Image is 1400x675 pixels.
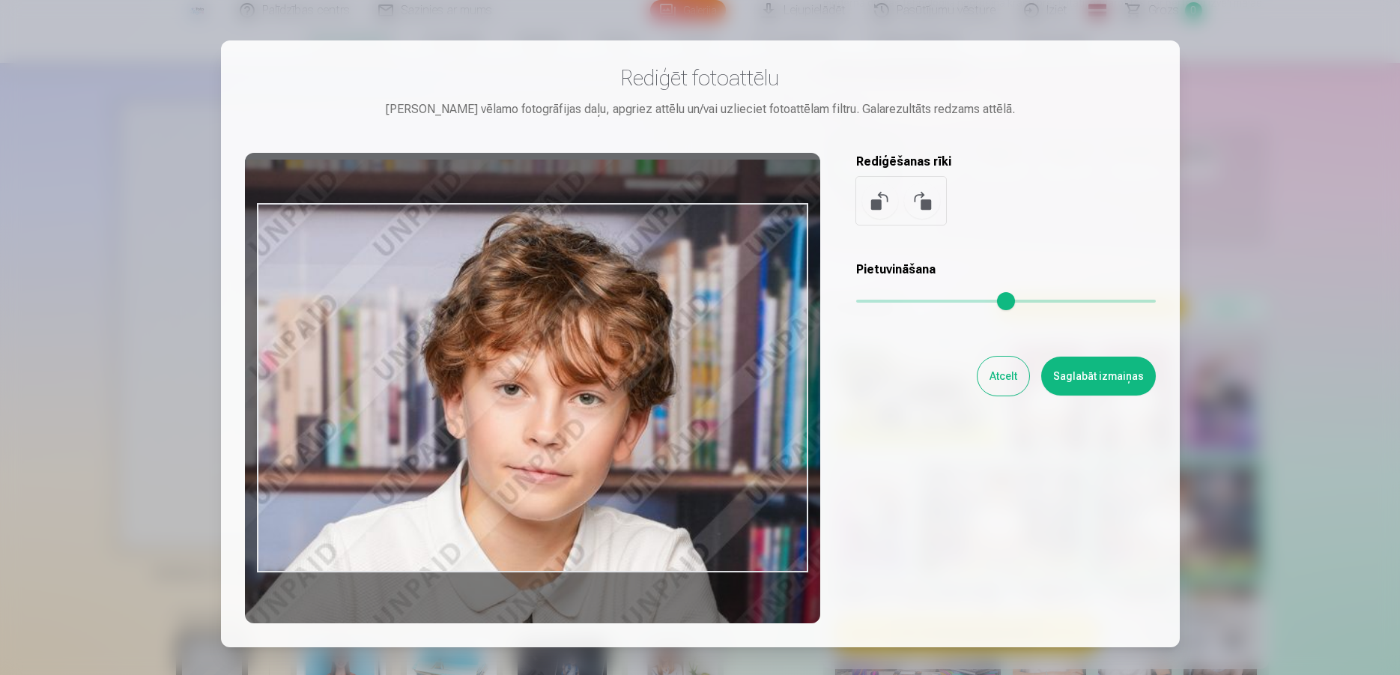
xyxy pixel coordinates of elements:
h5: Pietuvināšana [856,261,1156,279]
button: Atcelt [978,357,1029,396]
button: Saglabāt izmaiņas [1041,357,1156,396]
h3: Rediģēt fotoattēlu [245,64,1156,91]
h5: Rediģēšanas rīki [856,153,1156,171]
div: [PERSON_NAME] vēlamo fotogrāfijas daļu, apgriez attēlu un/vai uzlieciet fotoattēlam filtru. Galar... [245,100,1156,118]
